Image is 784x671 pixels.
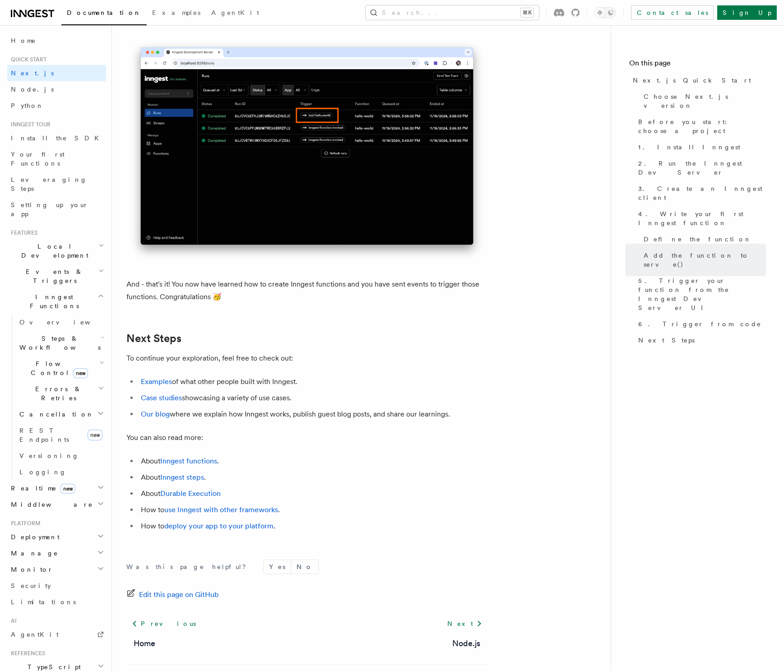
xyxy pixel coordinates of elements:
span: Leveraging Steps [11,176,87,192]
span: Monitor [7,565,53,574]
span: new [73,368,88,378]
span: 4. Write your first Inngest function [638,209,766,227]
a: 6. Trigger from code [635,316,766,332]
li: of what other people built with Inngest. [138,375,487,388]
a: Documentation [61,3,147,25]
a: Next.js [7,65,106,81]
a: Install the SDK [7,130,106,146]
a: 4. Write your first Inngest function [635,206,766,231]
span: Setting up your app [11,201,88,217]
a: Versioning [16,448,106,464]
span: new [88,430,102,440]
button: Realtimenew [7,480,106,496]
button: Deployment [7,529,106,545]
a: Security [7,578,106,594]
a: Next Steps [126,332,181,345]
button: Search...⌘K [366,5,539,20]
span: Python [11,102,44,109]
button: No [291,560,318,574]
span: Next.js [11,69,54,77]
span: new [60,484,75,494]
a: Our blog [141,410,170,418]
span: Next.js Quick Start [633,76,751,85]
div: Inngest Functions [7,314,106,480]
span: Platform [7,520,41,527]
button: Yes [264,560,291,574]
span: References [7,650,45,657]
span: Overview [19,319,112,326]
a: Examples [147,3,206,24]
li: showcasing a variety of use cases. [138,392,487,404]
a: Home [134,637,155,650]
span: AI [7,617,17,625]
button: Errors & Retries [16,381,106,406]
span: Before you start: choose a project [638,117,766,135]
li: How to . [138,520,487,532]
a: Limitations [7,594,106,610]
button: Manage [7,545,106,561]
span: Manage [7,549,58,558]
a: AgentKit [206,3,264,24]
a: Setting up your app [7,197,106,222]
a: Home [7,32,106,49]
a: Next [442,615,487,632]
a: Examples [141,377,172,386]
a: 5. Trigger your function from the Inngest Dev Server UI [635,273,766,316]
a: REST Endpointsnew [16,422,106,448]
a: Before you start: choose a project [635,114,766,139]
a: Contact sales [631,5,714,20]
p: To continue your exploration, feel free to check out: [126,352,487,365]
span: Middleware [7,500,93,509]
a: Case studies [141,393,182,402]
span: Inngest tour [7,121,51,128]
a: Inngest functions [160,457,217,465]
a: deploy your app to your platform [164,522,274,530]
button: Flow Controlnew [16,356,106,381]
a: Inngest steps [160,473,204,481]
p: And - that's it! You now have learned how to create Inngest functions and you have sent events to... [126,278,487,303]
span: AgentKit [211,9,259,16]
span: Versioning [19,452,79,459]
button: Local Development [7,238,106,264]
a: 2. Run the Inngest Dev Server [635,155,766,180]
a: Durable Execution [160,489,221,498]
a: Next Steps [635,332,766,348]
span: Install the SDK [11,134,104,142]
span: REST Endpoints [19,427,69,443]
span: Events & Triggers [7,267,98,285]
span: AgentKit [11,631,59,638]
span: Add the function to serve() [644,251,766,269]
span: Your first Functions [11,151,65,167]
a: 3. Create an Inngest client [635,180,766,206]
span: 6. Trigger from code [638,319,761,329]
a: Choose Next.js version [640,88,766,114]
span: Errors & Retries [16,384,98,403]
span: Deployment [7,532,60,541]
span: Realtime [7,484,75,493]
img: Inngest Dev Server web interface's runs tab with a third run triggered by the 'test/hello.world' ... [126,37,487,264]
span: 5. Trigger your function from the Inngest Dev Server UI [638,276,766,312]
a: Add the function to serve() [640,247,766,273]
kbd: ⌘K [521,8,533,17]
span: Flow Control [16,359,99,377]
a: AgentKit [7,626,106,643]
a: Leveraging Steps [7,171,106,197]
li: About [138,487,487,500]
a: Overview [16,314,106,330]
span: Cancellation [16,410,94,419]
button: Events & Triggers [7,264,106,289]
span: 3. Create an Inngest client [638,184,766,202]
a: 1. Install Inngest [635,139,766,155]
li: where we explain how Inngest works, publish guest blog posts, and share our learnings. [138,408,487,421]
span: Quick start [7,56,46,63]
span: 2. Run the Inngest Dev Server [638,159,766,177]
a: Edit this page on GitHub [126,588,219,601]
span: Local Development [7,242,98,260]
span: 1. Install Inngest [638,143,740,152]
span: Home [11,36,36,45]
span: Documentation [67,9,141,16]
button: Middleware [7,496,106,513]
span: Inngest Functions [7,292,97,310]
button: Monitor [7,561,106,578]
button: Steps & Workflows [16,330,106,356]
